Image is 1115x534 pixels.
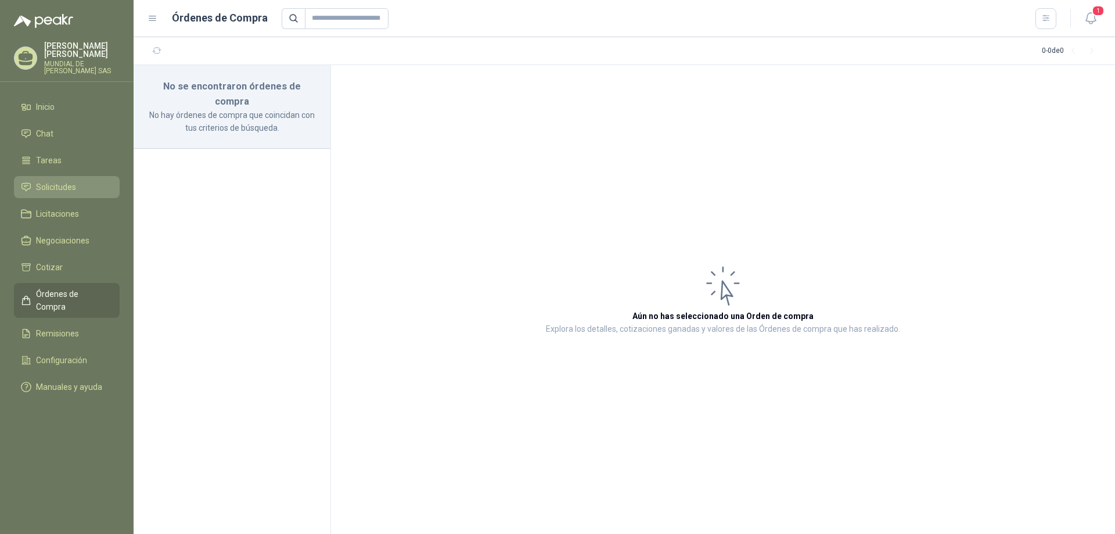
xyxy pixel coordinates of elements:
h3: No se encontraron órdenes de compra [148,79,316,109]
a: Negociaciones [14,230,120,252]
a: Solicitudes [14,176,120,198]
div: 0 - 0 de 0 [1042,42,1101,60]
span: 1 [1092,5,1105,16]
span: Licitaciones [36,207,79,220]
a: Chat [14,123,120,145]
a: Órdenes de Compra [14,283,120,318]
span: Negociaciones [36,234,89,247]
a: Manuales y ayuda [14,376,120,398]
span: Solicitudes [36,181,76,193]
span: Configuración [36,354,87,367]
img: Logo peakr [14,14,73,28]
span: Chat [36,127,53,140]
span: Inicio [36,101,55,113]
a: Configuración [14,349,120,371]
button: 1 [1080,8,1101,29]
p: [PERSON_NAME] [PERSON_NAME] [44,42,120,58]
span: Remisiones [36,327,79,340]
span: Manuales y ayuda [36,381,102,393]
a: Remisiones [14,322,120,345]
p: Explora los detalles, cotizaciones ganadas y valores de las Órdenes de compra que has realizado. [546,322,900,336]
a: Cotizar [14,256,120,278]
span: Órdenes de Compra [36,288,109,313]
a: Tareas [14,149,120,171]
h3: Aún no has seleccionado una Orden de compra [632,310,814,322]
p: MUNDIAL DE [PERSON_NAME] SAS [44,60,120,74]
a: Inicio [14,96,120,118]
a: Licitaciones [14,203,120,225]
span: Cotizar [36,261,63,274]
p: No hay órdenes de compra que coincidan con tus criterios de búsqueda. [148,109,316,134]
span: Tareas [36,154,62,167]
h1: Órdenes de Compra [172,10,268,26]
